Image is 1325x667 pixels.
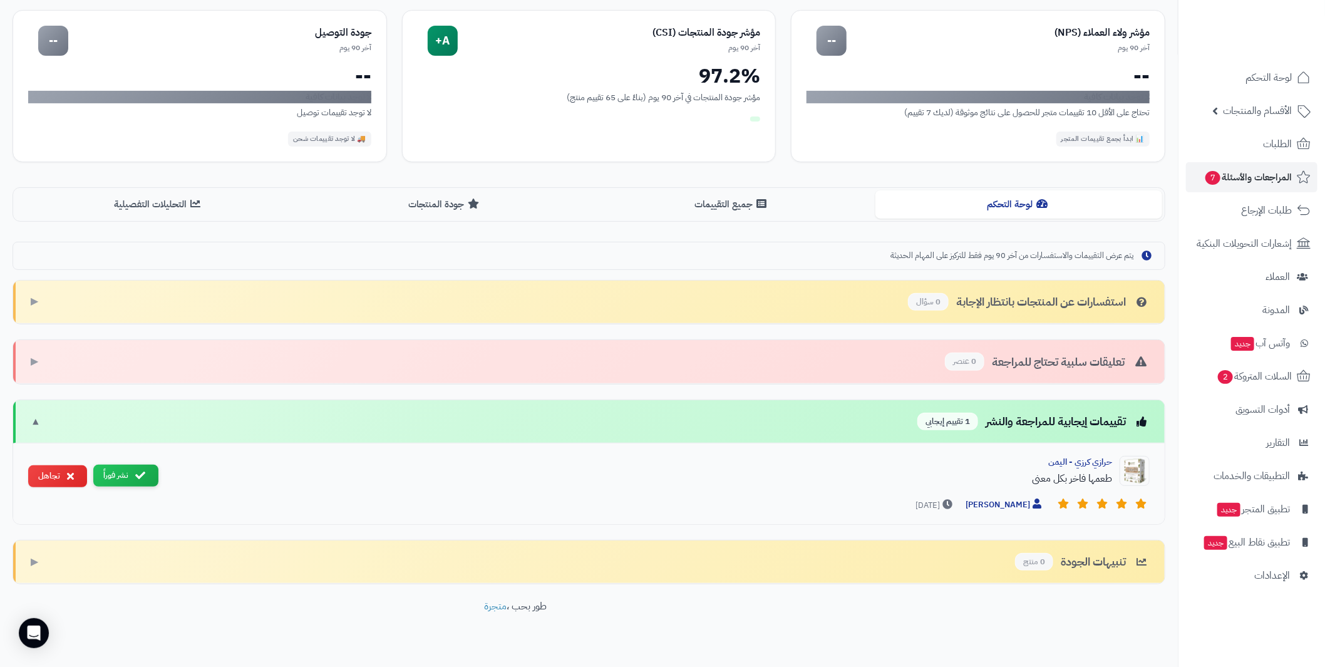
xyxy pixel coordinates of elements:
[1186,428,1317,458] a: التقارير
[1204,536,1227,550] span: جديد
[28,106,371,119] div: لا توجد تقييمات توصيل
[1186,527,1317,557] a: تطبيق نقاط البيعجديد
[1230,334,1290,352] span: وآتس آب
[1186,129,1317,159] a: الطلبات
[302,190,589,219] button: جودة المنتجات
[1231,337,1254,351] span: جديد
[1186,328,1317,358] a: وآتس آبجديد
[1266,434,1290,452] span: التقارير
[418,66,761,86] div: 97.2%
[945,353,1150,371] div: تعليقات سلبية تحتاج للمراجعة
[16,190,302,219] button: التحليلات التفصيلية
[28,66,371,86] div: --
[168,471,1112,486] div: طعمها فاخر بكل معنى
[1186,162,1317,192] a: المراجعات والأسئلة7
[428,26,458,56] div: A+
[1056,132,1150,147] div: 📊 ابدأ بجمع تقييمات المتجر
[31,555,38,569] span: ▶
[418,91,761,104] div: مؤشر جودة المنتجات في آخر 90 يوم (بناءً على 65 تقييم منتج)
[458,26,761,40] div: مؤشر جودة المنتجات (CSI)
[1217,368,1292,385] span: السلات المتروكة
[1217,370,1234,385] span: 2
[1015,553,1053,571] span: 0 منتج
[1245,69,1292,86] span: لوحة التحكم
[966,499,1044,512] span: [PERSON_NAME]
[1266,268,1290,286] span: العملاء
[1186,561,1317,591] a: الإعدادات
[908,293,949,311] span: 0 سؤال
[890,250,1133,262] span: يتم عرض التقييمات والاستفسارات من آخر 90 يوم فقط للتركيز على المهام الحديثة
[915,499,956,512] span: [DATE]
[847,26,1150,40] div: مؤشر ولاء العملاء (NPS)
[589,190,876,219] button: جميع التقييمات
[1186,395,1317,425] a: أدوات التسويق
[1240,9,1313,36] img: logo-2.png
[917,413,978,431] span: 1 تقييم إيجابي
[484,599,507,614] a: متجرة
[1235,401,1290,418] span: أدوات التسويق
[168,456,1112,468] div: حرازي كرزي - اليمن
[458,43,761,53] div: آخر 90 يوم
[28,465,87,487] button: تجاهل
[1186,295,1317,325] a: المدونة
[875,190,1162,219] button: لوحة التحكم
[19,618,49,648] div: Open Intercom Messenger
[1214,467,1290,485] span: التطبيقات والخدمات
[1186,195,1317,225] a: طلبات الإرجاع
[68,26,371,40] div: جودة التوصيل
[1186,461,1317,491] a: التطبيقات والخدمات
[28,91,371,103] div: لا توجد بيانات كافية
[847,43,1150,53] div: آخر 90 يوم
[1015,553,1150,571] div: تنبيهات الجودة
[1120,456,1150,486] img: Product
[1197,235,1292,252] span: إشعارات التحويلات البنكية
[807,106,1150,119] div: تحتاج على الأقل 10 تقييمات متجر للحصول على نتائج موثوقة (لديك 7 تقييم)
[1263,135,1292,153] span: الطلبات
[1262,301,1290,319] span: المدونة
[31,415,41,429] span: ▼
[807,66,1150,86] div: --
[1186,361,1317,391] a: السلات المتروكة2
[68,43,371,53] div: آخر 90 يوم
[1186,63,1317,93] a: لوحة التحكم
[1203,534,1290,551] span: تطبيق نقاط البيع
[807,91,1150,103] div: لا توجد بيانات كافية
[817,26,847,56] div: --
[1186,229,1317,259] a: إشعارات التحويلات البنكية
[31,354,38,369] span: ▶
[38,26,68,56] div: --
[31,294,38,309] span: ▶
[288,132,371,147] div: 🚚 لا توجد تقييمات شحن
[1217,503,1240,517] span: جديد
[1216,500,1290,518] span: تطبيق المتجر
[1223,102,1292,120] span: الأقسام والمنتجات
[908,293,1150,311] div: استفسارات عن المنتجات بانتظار الإجابة
[1186,262,1317,292] a: العملاء
[93,465,158,487] button: نشر فوراً
[1204,168,1292,186] span: المراجعات والأسئلة
[917,413,1150,431] div: تقييمات إيجابية للمراجعة والنشر
[1254,567,1290,584] span: الإعدادات
[1205,170,1221,185] span: 7
[1241,202,1292,219] span: طلبات الإرجاع
[945,353,984,371] span: 0 عنصر
[1186,494,1317,524] a: تطبيق المتجرجديد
